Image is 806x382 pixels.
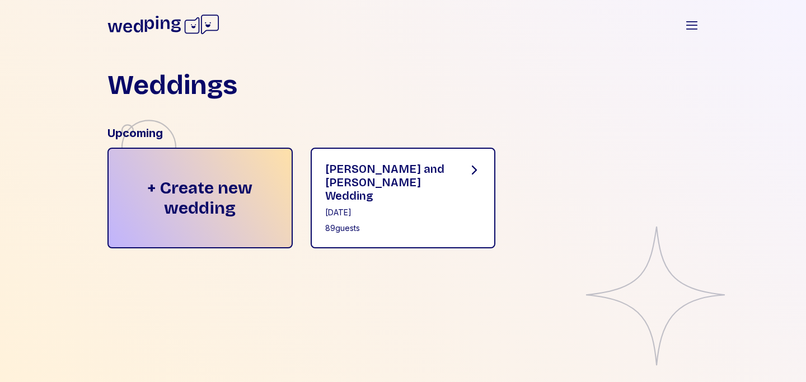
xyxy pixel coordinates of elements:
h1: Weddings [107,72,237,98]
div: + Create new wedding [107,148,293,248]
div: [PERSON_NAME] and [PERSON_NAME] Wedding [325,162,450,202]
div: Upcoming [107,125,699,141]
div: [DATE] [325,207,450,218]
div: 89 guests [325,223,450,234]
